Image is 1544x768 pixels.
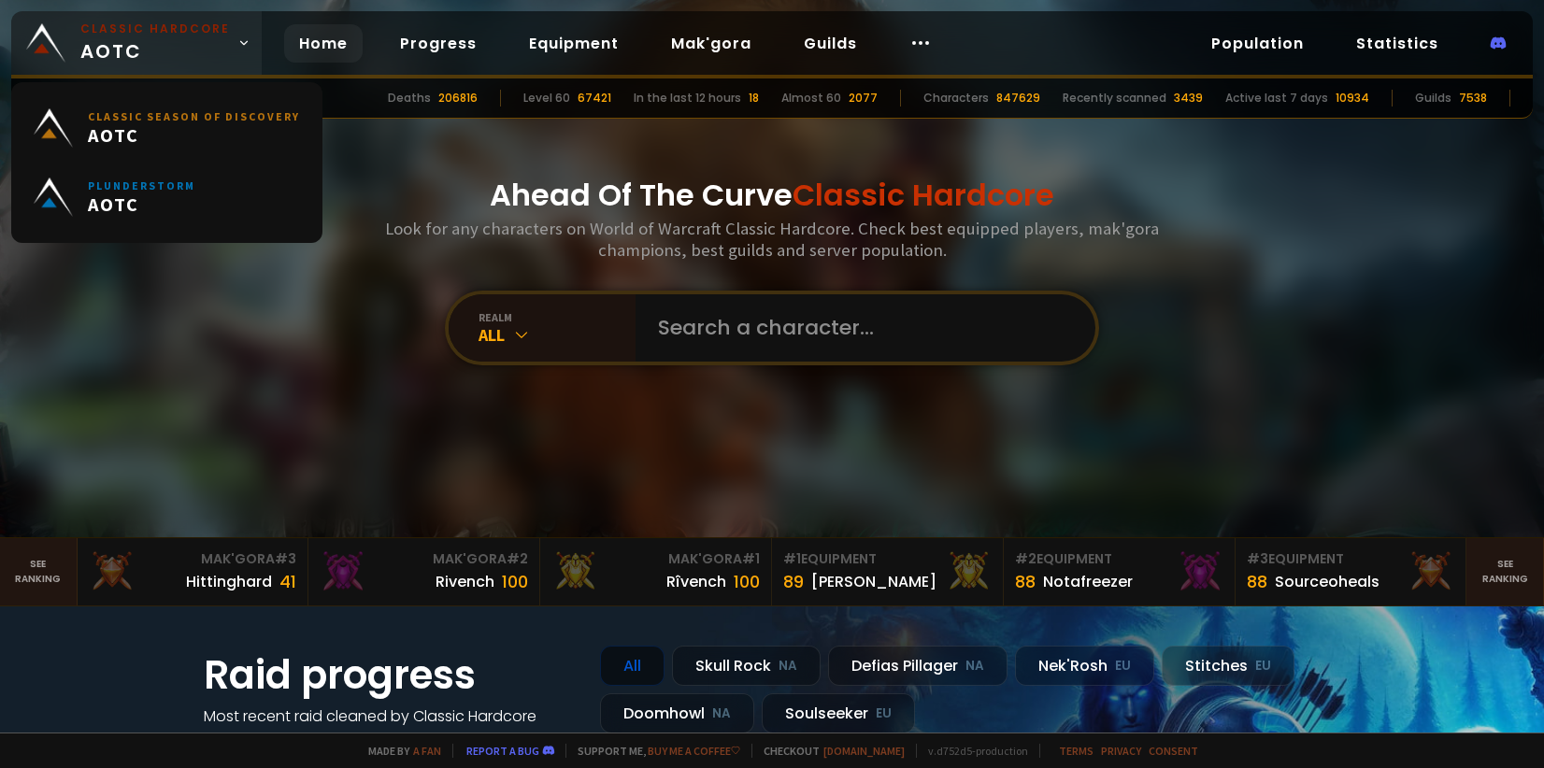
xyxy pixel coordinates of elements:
[80,21,230,65] span: AOTC
[186,570,272,593] div: Hittinghard
[789,24,872,63] a: Guilds
[1415,90,1451,107] div: Guilds
[1015,646,1154,686] div: Nek'Rosh
[1015,549,1036,568] span: # 2
[793,174,1054,216] span: Classic Hardcore
[1247,549,1268,568] span: # 3
[479,324,636,346] div: All
[1196,24,1319,63] a: Population
[1336,90,1369,107] div: 10934
[600,693,754,733] div: Doomhowl
[783,549,992,569] div: Equipment
[876,704,892,723] small: EU
[672,646,821,686] div: Skull Rock
[1341,24,1453,63] a: Statistics
[320,549,528,569] div: Mak'Gora
[413,744,441,758] a: a fan
[916,744,1028,758] span: v. d752d5 - production
[1174,90,1203,107] div: 3439
[823,744,905,758] a: [DOMAIN_NAME]
[1255,657,1271,676] small: EU
[551,549,760,569] div: Mak'Gora
[436,570,494,593] div: Rivench
[1247,569,1267,594] div: 88
[22,163,311,232] a: PlunderstormAOTC
[811,570,936,593] div: [PERSON_NAME]
[378,218,1166,261] h3: Look for any characters on World of Warcraft Classic Hardcore. Check best equipped players, mak'g...
[1115,657,1131,676] small: EU
[781,90,841,107] div: Almost 60
[1247,549,1455,569] div: Equipment
[647,294,1073,362] input: Search a character...
[712,704,731,723] small: NA
[965,657,984,676] small: NA
[1063,90,1166,107] div: Recently scanned
[89,549,297,569] div: Mak'Gora
[828,646,1008,686] div: Defias Pillager
[666,570,726,593] div: Rîvench
[734,569,760,594] div: 100
[1149,744,1198,758] a: Consent
[357,744,441,758] span: Made by
[578,90,611,107] div: 67421
[204,704,578,751] h4: Most recent raid cleaned by Classic Hardcore guilds
[479,310,636,324] div: realm
[514,24,634,63] a: Equipment
[648,744,740,758] a: Buy me a coffee
[1459,90,1487,107] div: 7538
[1225,90,1328,107] div: Active last 7 days
[1236,538,1467,605] a: #3Equipment88Sourceoheals
[507,549,528,568] span: # 2
[284,24,363,63] a: Home
[523,90,570,107] div: Level 60
[308,538,540,605] a: Mak'Gora#2Rivench100
[388,90,431,107] div: Deaths
[565,744,740,758] span: Support me,
[772,538,1004,605] a: #1Equipment89[PERSON_NAME]
[634,90,741,107] div: In the last 12 hours
[1043,570,1133,593] div: Notafreezer
[88,178,195,192] small: Plunderstorm
[849,90,878,107] div: 2077
[656,24,766,63] a: Mak'gora
[1015,569,1036,594] div: 88
[88,123,300,147] span: AOTC
[204,646,578,704] h1: Raid progress
[1004,538,1236,605] a: #2Equipment88Notafreezer
[923,90,989,107] div: Characters
[88,109,300,123] small: Classic Season of Discovery
[502,569,528,594] div: 100
[80,21,230,37] small: Classic Hardcore
[1162,646,1294,686] div: Stitches
[438,90,478,107] div: 206816
[540,538,772,605] a: Mak'Gora#1Rîvench100
[1059,744,1094,758] a: Terms
[749,90,759,107] div: 18
[1275,570,1380,593] div: Sourceoheals
[996,90,1040,107] div: 847629
[78,538,309,605] a: Mak'Gora#3Hittinghard41
[385,24,492,63] a: Progress
[779,657,797,676] small: NA
[1466,538,1544,605] a: Seeranking
[751,744,905,758] span: Checkout
[600,646,665,686] div: All
[762,693,915,733] div: Soulseeker
[742,549,760,568] span: # 1
[279,569,296,594] div: 41
[1015,549,1223,569] div: Equipment
[783,569,804,594] div: 89
[783,549,801,568] span: # 1
[466,744,539,758] a: Report a bug
[275,549,296,568] span: # 3
[88,192,195,216] span: AOTC
[22,93,311,163] a: Classic Season of DiscoveryAOTC
[490,173,1054,218] h1: Ahead Of The Curve
[11,11,262,75] a: Classic HardcoreAOTC
[1101,744,1141,758] a: Privacy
